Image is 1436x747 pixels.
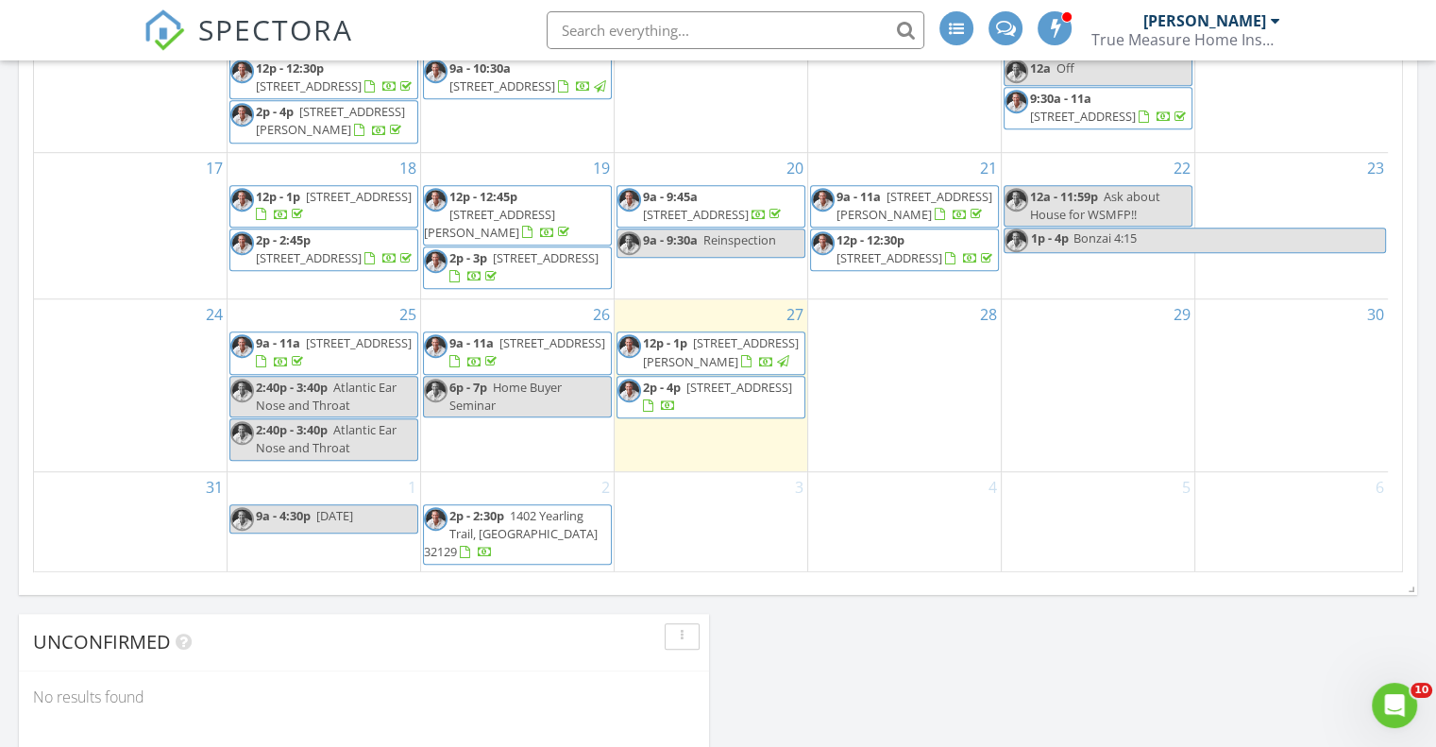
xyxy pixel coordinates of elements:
[423,185,612,246] a: 12p - 12:45p [STREET_ADDRESS][PERSON_NAME]
[424,507,598,560] a: 2p - 2:30p 1402 Yearling Trail, [GEOGRAPHIC_DATA] 32129
[423,331,612,374] a: 9a - 11a [STREET_ADDRESS]
[230,231,254,255] img: 795f690d762e4a3e994dbc84ea4dede5.jpeg
[643,379,681,396] span: 2p - 4p
[423,57,612,99] a: 9a - 10:30a [STREET_ADDRESS]
[424,188,448,212] img: 795f690d762e4a3e994dbc84ea4dede5.jpeg
[34,299,228,471] td: Go to August 24, 2025
[589,153,614,183] a: Go to August 19, 2025
[1143,11,1266,30] div: [PERSON_NAME]
[1372,472,1388,502] a: Go to September 6, 2025
[807,24,1001,152] td: Go to August 14, 2025
[1030,229,1070,252] span: 1p - 4p
[615,299,808,471] td: Go to August 27, 2025
[807,471,1001,572] td: Go to September 4, 2025
[686,379,792,396] span: [STREET_ADDRESS]
[396,299,420,330] a: Go to August 25, 2025
[449,249,599,284] a: 2p - 3p [STREET_ADDRESS]
[499,334,605,351] span: [STREET_ADDRESS]
[421,299,615,471] td: Go to August 26, 2025
[1004,87,1192,129] a: 9:30a - 11a [STREET_ADDRESS]
[424,59,448,83] img: 795f690d762e4a3e994dbc84ea4dede5.jpeg
[643,206,749,223] span: [STREET_ADDRESS]
[643,188,785,223] a: 9a - 9:45a [STREET_ADDRESS]
[615,471,808,572] td: Go to September 3, 2025
[256,103,405,138] span: [STREET_ADDRESS][PERSON_NAME]
[791,472,807,502] a: Go to September 3, 2025
[836,231,996,266] a: 12p - 12:30p [STREET_ADDRESS]
[256,231,415,266] a: 2p - 2:45p [STREET_ADDRESS]
[1001,471,1194,572] td: Go to September 5, 2025
[421,471,615,572] td: Go to September 2, 2025
[33,629,171,654] span: Unconfirmed
[256,379,328,396] span: 2:40p - 3:40p
[424,188,573,241] a: 12p - 12:45p [STREET_ADDRESS][PERSON_NAME]
[230,421,254,445] img: 795f690d762e4a3e994dbc84ea4dede5.jpeg
[783,299,807,330] a: Go to August 27, 2025
[598,472,614,502] a: Go to September 2, 2025
[1056,59,1074,76] span: Off
[1001,152,1194,299] td: Go to August 22, 2025
[1170,153,1194,183] a: Go to August 22, 2025
[1030,188,1160,223] span: Ask about House for WSMFP!!
[1363,299,1388,330] a: Go to August 30, 2025
[643,188,698,205] span: 9a - 9:45a
[256,103,405,138] a: 2p - 4p [STREET_ADDRESS][PERSON_NAME]
[229,100,418,143] a: 2p - 4p [STREET_ADDRESS][PERSON_NAME]
[449,77,555,94] span: [STREET_ADDRESS]
[836,188,992,223] span: [STREET_ADDRESS][PERSON_NAME]
[202,153,227,183] a: Go to August 17, 2025
[807,152,1001,299] td: Go to August 21, 2025
[256,379,397,414] span: Atlantic Ear Nose and Throat
[976,299,1001,330] a: Go to August 28, 2025
[228,24,421,152] td: Go to August 11, 2025
[306,334,412,351] span: [STREET_ADDRESS]
[1091,30,1280,49] div: True Measure Home Inspections
[449,507,504,524] span: 2p - 2:30p
[1170,299,1194,330] a: Go to August 29, 2025
[1194,152,1388,299] td: Go to August 23, 2025
[256,421,328,438] span: 2:40p - 3:40p
[396,153,420,183] a: Go to August 18, 2025
[423,246,612,289] a: 2p - 3p [STREET_ADDRESS]
[424,379,448,402] img: 795f690d762e4a3e994dbc84ea4dede5.jpeg
[617,376,805,418] a: 2p - 4p [STREET_ADDRESS]
[1001,299,1194,471] td: Go to August 29, 2025
[1178,472,1194,502] a: Go to September 5, 2025
[615,152,808,299] td: Go to August 20, 2025
[34,471,228,572] td: Go to August 31, 2025
[1005,188,1028,212] img: 795f690d762e4a3e994dbc84ea4dede5.jpeg
[316,507,353,524] span: [DATE]
[703,231,776,248] span: Reinspection
[643,379,792,414] a: 2p - 4p [STREET_ADDRESS]
[1194,299,1388,471] td: Go to August 30, 2025
[985,472,1001,502] a: Go to September 4, 2025
[229,185,418,228] a: 12p - 1p [STREET_ADDRESS]
[449,59,609,94] a: 9a - 10:30a [STREET_ADDRESS]
[643,231,698,248] span: 9a - 9:30a
[783,153,807,183] a: Go to August 20, 2025
[811,188,835,212] img: 795f690d762e4a3e994dbc84ea4dede5.jpeg
[1005,59,1028,83] img: 795f690d762e4a3e994dbc84ea4dede5.jpeg
[449,379,487,396] span: 6p - 7p
[810,229,999,271] a: 12p - 12:30p [STREET_ADDRESS]
[449,334,494,351] span: 9a - 11a
[256,59,324,76] span: 12p - 12:30p
[615,24,808,152] td: Go to August 13, 2025
[1030,59,1051,76] span: 12a
[1411,683,1432,698] span: 10
[424,507,598,560] span: 1402 Yearling Trail, [GEOGRAPHIC_DATA] 32129
[1194,471,1388,572] td: Go to September 6, 2025
[589,299,614,330] a: Go to August 26, 2025
[229,229,418,271] a: 2p - 2:45p [STREET_ADDRESS]
[547,11,924,49] input: Search everything...
[256,249,362,266] span: [STREET_ADDRESS]
[836,188,881,205] span: 9a - 11a
[976,153,1001,183] a: Go to August 21, 2025
[1005,229,1028,252] img: 795f690d762e4a3e994dbc84ea4dede5.jpeg
[836,249,942,266] span: [STREET_ADDRESS]
[424,334,448,358] img: 795f690d762e4a3e994dbc84ea4dede5.jpeg
[144,25,353,65] a: SPECTORA
[256,421,397,456] span: Atlantic Ear Nose and Throat
[202,299,227,330] a: Go to August 24, 2025
[404,472,420,502] a: Go to September 1, 2025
